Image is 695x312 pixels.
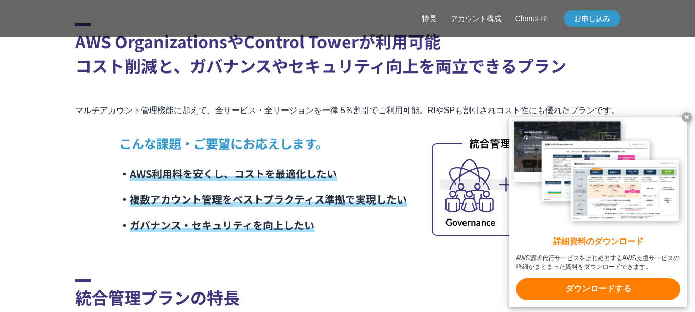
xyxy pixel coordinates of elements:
[75,279,620,309] h2: 統合管理プランの特長
[564,10,620,27] a: お申し込み
[75,23,620,78] h2: AWS OrganizationsやControl Towerが利用可能 コスト削減と、ガバナンスやセキュリティ向上を両立できるプラン
[119,134,407,153] p: こんな課題・ご要望にお応えします。
[516,236,680,248] x-t: 詳細資料のダウンロード
[119,212,407,238] li: ・
[130,166,337,181] span: AWS利用料を安くし、コストを最適化したい
[130,217,314,232] span: ガバナンス・セキュリティを向上したい
[119,161,407,187] li: ・
[451,13,501,24] a: アカウント構成
[75,103,620,118] p: マルチアカウント管理機能に加えて、全サービス・全リージョンを一律 5％割引でご利用可能。RIやSPも割引されコスト性にも優れたプランです。
[119,187,407,212] li: ・
[515,13,548,24] a: Chorus-RI
[422,13,436,24] a: 特長
[509,117,687,307] a: 詳細資料のダウンロード AWS請求代行サービスをはじめとするAWS支援サービスの詳細がまとまった資料をダウンロードできます。 ダウンロードする
[516,278,680,300] x-t: ダウンロードする
[516,254,680,271] x-t: AWS請求代行サービスをはじめとするAWS支援サービスの詳細がまとまった資料をダウンロードできます。
[432,136,576,236] img: 統合管理プラン_内容イメージ
[130,192,407,207] span: 複数アカウント管理をベストプラクティス準拠で実現したい
[564,13,620,24] span: お申し込み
